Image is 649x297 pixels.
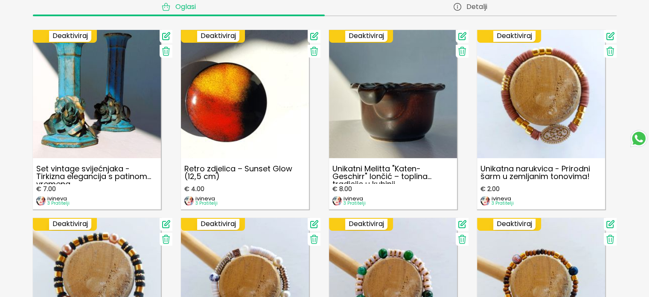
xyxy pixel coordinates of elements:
a: Retro zdjelica – Sunset Glow (12,5 cm)Retro zdjelica – Sunset Glow (12,5 cm)€ 4.00imageivineva3 P... [181,30,309,209]
span: Oglasi [175,3,196,11]
img: Unikatna narukvica - Prirodni šarm u zemljanim tonovima! [477,30,605,158]
a: Unikatna narukvica - Prirodni šarm u zemljanim tonovima!Unikatna narukvica - Prirodni šarm u zeml... [477,30,605,209]
p: Unikatna narukvica - Prirodni šarm u zemljanim tonovima! [477,162,605,184]
p: Unikatni Melitta "Katen-Geschirr" lončić – toplina tradicije u kuhinji [329,162,457,184]
p: Set vintage svijećnjaka - Tirkizna elegancija s patinom vremena [33,162,161,184]
p: ivineva [492,196,514,201]
p: ivineva [195,196,218,201]
p: ivineva [343,196,366,201]
p: Retro zdjelica – Sunset Glow (12,5 cm) [181,162,309,184]
p: ivineva [47,196,70,201]
p: 3 Pratitelji [343,201,366,206]
img: Unikatni Melitta "Katen-Geschirr" lončić – toplina tradicije u kuhinji [329,30,457,158]
img: Set vintage svijećnjaka - Tirkizna elegancija s patinom vremena [33,30,161,158]
span: € 7.00 [36,185,56,192]
span: € 2.00 [480,185,500,192]
img: image [332,196,342,206]
span: € 4.00 [184,185,204,192]
p: 3 Pratitelji [195,201,218,206]
a: Set vintage svijećnjaka - Tirkizna elegancija s patinom vremenaSet vintage svijećnjaka - Tirkizna... [33,30,161,209]
img: image [36,196,46,206]
img: image [184,196,194,206]
img: image [480,196,490,206]
img: Retro zdjelica – Sunset Glow (12,5 cm) [181,30,309,158]
p: 3 Pratitelji [47,201,70,206]
a: Unikatni Melitta "Katen-Geschirr" lončić – toplina tradicije u kuhinjiUnikatni Melitta "Katen-Ges... [329,30,457,209]
p: 3 Pratitelji [492,201,514,206]
span: Detalji [466,3,487,11]
span: € 8.00 [332,185,352,192]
